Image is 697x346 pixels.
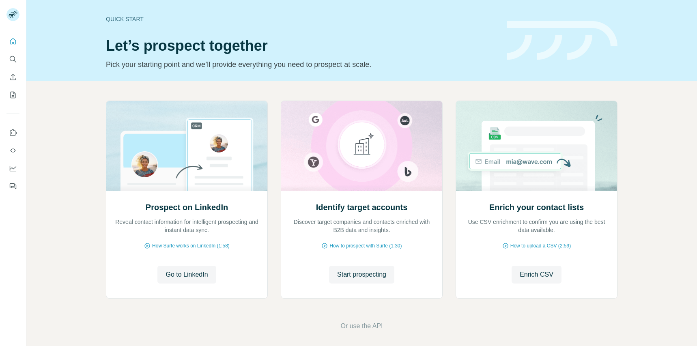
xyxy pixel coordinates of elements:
[6,52,19,67] button: Search
[146,202,228,213] h2: Prospect on LinkedIn
[289,218,434,234] p: Discover target companies and contacts enriched with B2B data and insights.
[489,202,584,213] h2: Enrich your contact lists
[340,321,383,331] button: Or use the API
[520,270,553,279] span: Enrich CSV
[106,38,497,54] h1: Let’s prospect together
[152,242,230,249] span: How Surfe works on LinkedIn (1:58)
[6,143,19,158] button: Use Surfe API
[512,266,561,284] button: Enrich CSV
[106,59,497,70] p: Pick your starting point and we’ll provide everything you need to prospect at scale.
[329,266,394,284] button: Start prospecting
[157,266,216,284] button: Go to LinkedIn
[6,125,19,140] button: Use Surfe on LinkedIn
[6,179,19,193] button: Feedback
[337,270,386,279] span: Start prospecting
[510,242,571,249] span: How to upload a CSV (2:59)
[166,270,208,279] span: Go to LinkedIn
[464,218,609,234] p: Use CSV enrichment to confirm you are using the best data available.
[6,34,19,49] button: Quick start
[6,70,19,84] button: Enrich CSV
[316,202,408,213] h2: Identify target accounts
[507,21,617,60] img: banner
[456,101,617,191] img: Enrich your contact lists
[106,101,268,191] img: Prospect on LinkedIn
[281,101,443,191] img: Identify target accounts
[329,242,402,249] span: How to prospect with Surfe (1:30)
[6,88,19,102] button: My lists
[6,161,19,176] button: Dashboard
[106,15,497,23] div: Quick start
[114,218,259,234] p: Reveal contact information for intelligent prospecting and instant data sync.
